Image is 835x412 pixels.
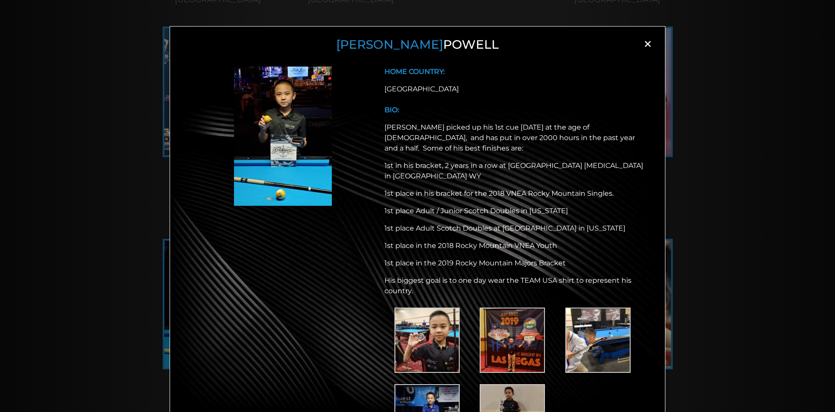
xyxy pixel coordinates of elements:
p: 1st place in the 2018 Rocky Mountain VNEA Youth [384,241,644,251]
div: [GEOGRAPHIC_DATA] [384,84,644,94]
span: [PERSON_NAME] [336,37,443,52]
p: 1st place Adult Scotch Doubles at [GEOGRAPHIC_DATA] in [US_STATE] [384,223,644,234]
p: His biggest goal is to one day wear the TEAM USA shirt to represent his country. [384,275,644,296]
p: 1st place in his bracket for the 2018 VNEA Rocky Mountain Singles. [384,188,644,199]
p: 1st in his bracket, 2 years in a row at [GEOGRAPHIC_DATA] [MEDICAL_DATA] in [GEOGRAPHIC_DATA] WY [384,161,644,181]
p: 1st place in the 2019 Rocky Mountain Majors Bracket [384,258,644,268]
p: [PERSON_NAME] picked up his 1st cue [DATE] at the age of [DEMOGRAPHIC_DATA], and has put in over ... [384,122,644,154]
b: HOME COUNTRY: [384,67,445,76]
span: × [641,37,654,50]
b: BIO: [384,106,399,114]
img: Jin Powell [234,67,332,206]
p: 1st place Adult / Junior Scotch Doubles in [US_STATE] [384,206,644,216]
h3: Powell [181,37,654,52]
